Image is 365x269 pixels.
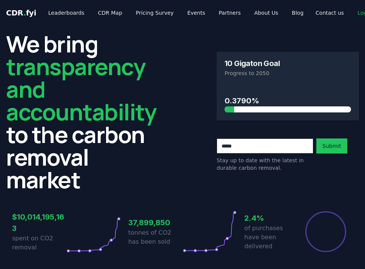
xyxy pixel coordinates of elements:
[225,95,351,106] h3: 0.3790%
[244,224,299,251] p: of purchases have been delivered
[244,212,299,224] h3: 2.4%
[225,60,280,67] h3: 10 Gigaton Goal
[310,6,350,20] a: Contact us
[6,32,156,191] h2: We bring to the carbon removal market
[181,6,211,20] a: Events
[6,51,156,127] span: transparency and accountability
[248,6,284,20] a: About Us
[6,8,36,17] span: CDR fyi
[130,6,180,20] a: Pricing Survey
[12,211,66,234] h3: $10,014,195,163
[217,157,313,172] p: Stay up to date with the latest in durable carbon removal.
[6,8,36,18] a: CDR.fyi
[42,6,91,20] a: Leaderboards
[42,6,310,20] nav: Main
[92,6,128,20] a: CDR Map
[225,69,351,77] p: Progress to 2050
[286,6,310,20] a: Blog
[213,6,247,20] a: Partners
[12,234,66,252] p: spent on CO2 removal
[316,138,347,154] button: Submit
[23,8,26,17] span: .
[128,217,183,228] h3: 37,899,850
[128,228,183,246] p: tonnes of CO2 has been sold
[305,211,347,253] div: Percentage of sales delivered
